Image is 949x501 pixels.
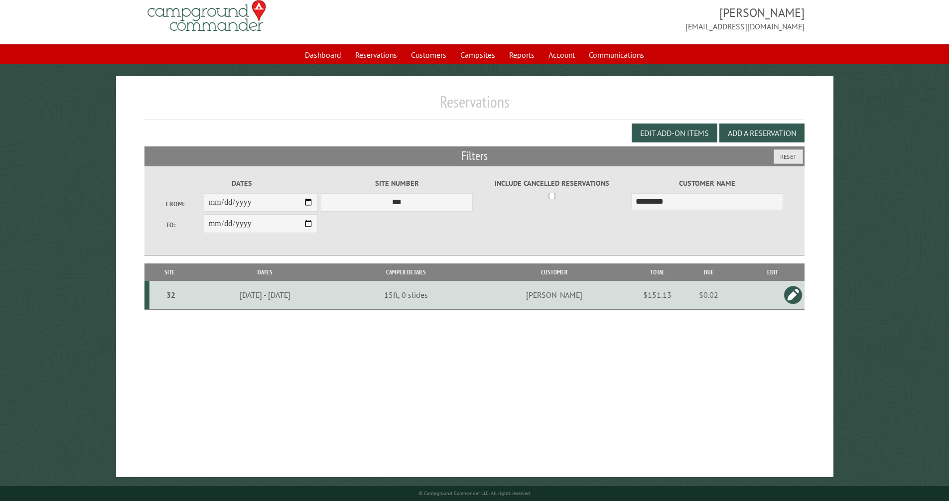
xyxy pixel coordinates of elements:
[166,199,204,209] label: From:
[631,178,783,189] label: Customer Name
[503,45,541,64] a: Reports
[153,290,188,300] div: 32
[321,178,473,189] label: Site Number
[418,490,531,497] small: © Campground Commander LLC. All rights reserved.
[349,45,403,64] a: Reservations
[144,92,805,120] h1: Reservations
[719,124,805,142] button: Add a Reservation
[542,45,581,64] a: Account
[774,149,803,164] button: Reset
[144,146,805,165] h2: Filters
[471,263,637,281] th: Customer
[340,281,471,309] td: 15ft, 0 slides
[454,45,501,64] a: Campsites
[191,290,339,300] div: [DATE] - [DATE]
[299,45,347,64] a: Dashboard
[583,45,650,64] a: Communications
[476,178,628,189] label: Include Cancelled Reservations
[149,263,190,281] th: Site
[190,263,340,281] th: Dates
[166,220,204,230] label: To:
[632,124,717,142] button: Edit Add-on Items
[637,281,677,309] td: $151.13
[405,45,452,64] a: Customers
[677,263,740,281] th: Due
[677,281,740,309] td: $0.02
[475,4,805,32] span: [PERSON_NAME] [EMAIL_ADDRESS][DOMAIN_NAME]
[637,263,677,281] th: Total
[166,178,318,189] label: Dates
[340,263,471,281] th: Camper Details
[740,263,805,281] th: Edit
[471,281,637,309] td: [PERSON_NAME]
